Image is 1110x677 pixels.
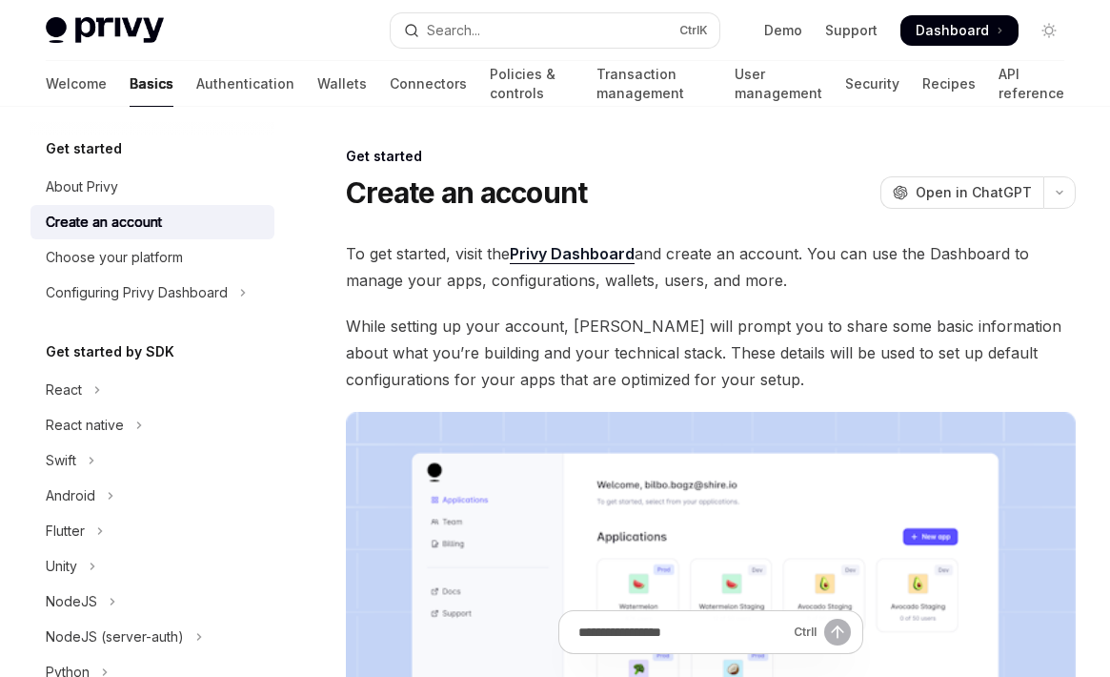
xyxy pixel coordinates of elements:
a: Policies & controls [490,61,574,107]
h5: Get started by SDK [46,340,174,363]
span: To get started, visit the and create an account. You can use the Dashboard to manage your apps, c... [346,240,1076,294]
button: Toggle NodeJS (server-auth) section [30,620,274,654]
div: NodeJS (server-auth) [46,626,184,648]
button: Send message [824,619,851,646]
span: Open in ChatGPT [916,183,1032,202]
div: Choose your platform [46,246,183,269]
a: Privy Dashboard [510,244,635,264]
a: Demo [764,21,802,40]
div: Unity [46,555,77,578]
a: API reference [999,61,1064,107]
a: Wallets [317,61,367,107]
a: Choose your platform [30,240,274,275]
span: Dashboard [916,21,989,40]
button: Open in ChatGPT [880,176,1043,209]
button: Toggle dark mode [1034,15,1064,46]
a: User management [735,61,822,107]
a: Support [825,21,878,40]
div: About Privy [46,175,118,198]
h1: Create an account [346,175,587,210]
div: Android [46,484,95,507]
button: Toggle Android section [30,479,274,513]
a: Recipes [922,61,976,107]
div: Configuring Privy Dashboard [46,281,228,304]
a: Dashboard [900,15,1019,46]
button: Toggle Flutter section [30,514,274,548]
div: Get started [346,147,1076,166]
div: Search... [427,19,480,42]
button: Toggle Configuring Privy Dashboard section [30,276,274,310]
a: Basics [130,61,173,107]
button: Toggle Swift section [30,443,274,478]
div: NodeJS [46,590,97,613]
button: Open search [391,13,720,48]
div: Create an account [46,211,162,234]
div: Flutter [46,520,85,543]
h5: Get started [46,137,122,160]
a: Create an account [30,205,274,239]
button: Toggle NodeJS section [30,585,274,619]
span: While setting up your account, [PERSON_NAME] will prompt you to share some basic information abou... [346,313,1076,393]
div: React native [46,414,124,437]
input: Ask a question... [578,611,786,653]
a: About Privy [30,170,274,204]
button: Toggle Unity section [30,549,274,584]
div: React [46,379,82,401]
a: Transaction management [596,61,712,107]
button: Toggle React section [30,373,274,407]
a: Connectors [390,61,467,107]
img: light logo [46,17,164,44]
button: Toggle React native section [30,408,274,442]
div: Swift [46,449,76,472]
span: Ctrl K [679,23,708,38]
a: Authentication [196,61,294,107]
a: Security [845,61,899,107]
a: Welcome [46,61,107,107]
